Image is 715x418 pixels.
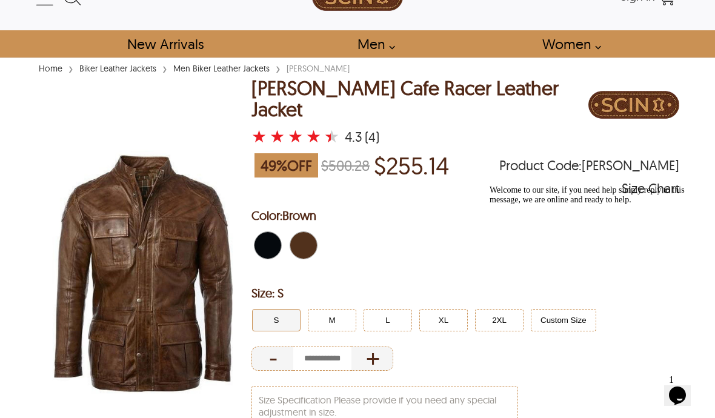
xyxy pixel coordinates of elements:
[308,309,356,331] button: Click to select M
[251,78,588,120] h1: Keith Cafe Racer Leather Jacket
[76,63,159,74] a: Biker Leather Jackets
[287,229,320,262] div: Brown
[251,130,267,142] label: 1 rating
[162,58,167,79] span: ›
[284,62,353,75] div: [PERSON_NAME]
[588,78,679,145] a: Brand Logo PDP Image
[351,347,393,371] div: Increase Quantity of Item
[251,128,342,145] a: Keith Cafe Racer Leather Jacket with a 4.25 Star Rating and 4 Product Review }
[324,130,339,142] label: 5 rating
[254,153,318,177] span: 49 % OFF
[68,58,73,79] span: ›
[251,78,588,120] div: [PERSON_NAME] Cafe Racer Leather Jacket
[251,281,679,305] h2: Selected Filter by Size: S
[499,159,679,171] span: Product Code: KEITH
[276,58,281,79] span: ›
[251,204,679,228] h2: Selected Color: by Brown
[475,309,524,331] button: Click to select 2XL
[321,156,370,174] strike: $500.28
[36,138,251,408] img: Four Pocket Cafe Racer Long Hip Length Leather Jacket by SCIN
[5,5,223,24] div: Welcome to our site, if you need help simply reply to this message, we are online and ready to help.
[365,131,379,143] div: (4)
[344,30,402,58] a: shop men's leather jackets
[170,63,273,74] a: Men Biker Leather Jackets
[419,309,468,331] button: Click to select XL
[528,30,608,58] a: Shop Women Leather Jackets
[485,181,703,363] iframe: chat widget
[251,347,293,371] div: Decrease Quantity of Item
[345,131,362,143] div: 4.3
[664,370,703,406] iframe: chat widget
[36,63,65,74] a: Home
[270,130,285,142] label: 2 rating
[588,78,679,132] img: Brand Logo PDP Image
[252,309,301,331] button: Click to select S
[5,5,200,24] span: Welcome to our site, if you need help simply reply to this message, we are online and ready to help.
[306,130,321,142] label: 4 rating
[374,151,449,179] p: Price of $255.14
[364,309,412,331] button: Click to select L
[113,30,217,58] a: Shop New Arrivals
[588,78,679,135] div: Brand Logo PDP Image
[251,229,284,262] div: Black
[282,208,316,223] span: Brown
[288,130,303,142] label: 3 rating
